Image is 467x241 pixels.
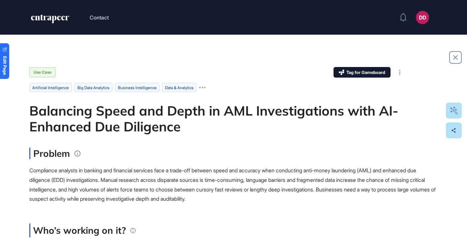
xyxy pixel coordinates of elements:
p: Who’s working on it? [33,224,126,237]
div: Balancing Speed and Depth in AML Investigations with AI-Enhanced Due Diligence [29,103,438,134]
li: artificial intelligence [29,83,72,92]
li: business intelligence [115,83,160,92]
div: Use Case [29,67,56,77]
span: Edit Page [3,56,7,75]
span: Tag for Gameboard [346,70,385,75]
span: Compliance analysts in banking and financial services face a trade-off between speed and accuracy... [29,167,436,202]
button: DD [416,11,429,24]
a: entrapeer-logo [30,15,70,26]
button: Contact [90,13,109,22]
li: data & analytics [162,83,196,92]
li: big data analytics [74,83,112,92]
h3: Problem [29,148,70,159]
